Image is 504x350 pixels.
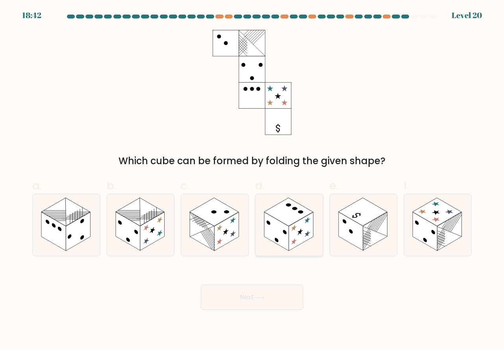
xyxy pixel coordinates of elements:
[32,178,42,193] span: a.
[37,154,467,168] div: Which cube can be formed by folding the given shape?
[201,285,303,310] button: Next
[107,178,116,193] span: b.
[330,178,338,193] span: e.
[404,178,409,193] span: f.
[22,9,41,21] div: 18:42
[181,178,189,193] span: c.
[255,178,265,193] span: d.
[452,9,482,21] div: Level 20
